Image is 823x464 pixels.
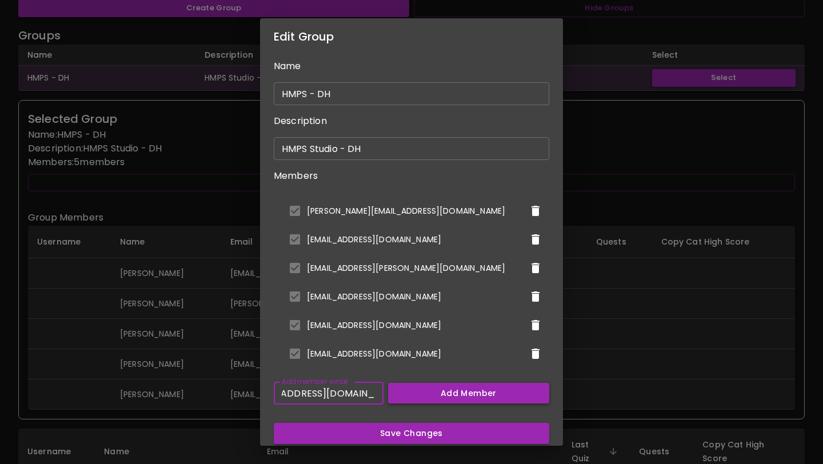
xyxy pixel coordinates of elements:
[307,319,522,331] span: [EMAIL_ADDRESS][DOMAIN_NAME]
[260,18,563,55] h2: Edit Group
[282,377,348,386] label: Add member email
[307,262,522,274] span: [EMAIL_ADDRESS][PERSON_NAME][DOMAIN_NAME]
[524,342,547,365] button: delete
[524,228,547,251] button: delete
[307,348,522,359] span: [EMAIL_ADDRESS][DOMAIN_NAME]
[307,234,522,245] span: [EMAIL_ADDRESS][DOMAIN_NAME]
[524,285,547,308] button: delete
[307,205,522,217] span: [PERSON_NAME][EMAIL_ADDRESS][DOMAIN_NAME]
[524,199,547,222] button: delete
[307,291,522,302] span: [EMAIL_ADDRESS][DOMAIN_NAME]
[274,114,549,128] p: Description
[274,59,549,73] p: Name
[274,169,549,183] p: Members
[274,423,549,444] button: Save Changes
[524,257,547,279] button: delete
[388,383,550,404] button: Add Member
[524,314,547,337] button: delete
